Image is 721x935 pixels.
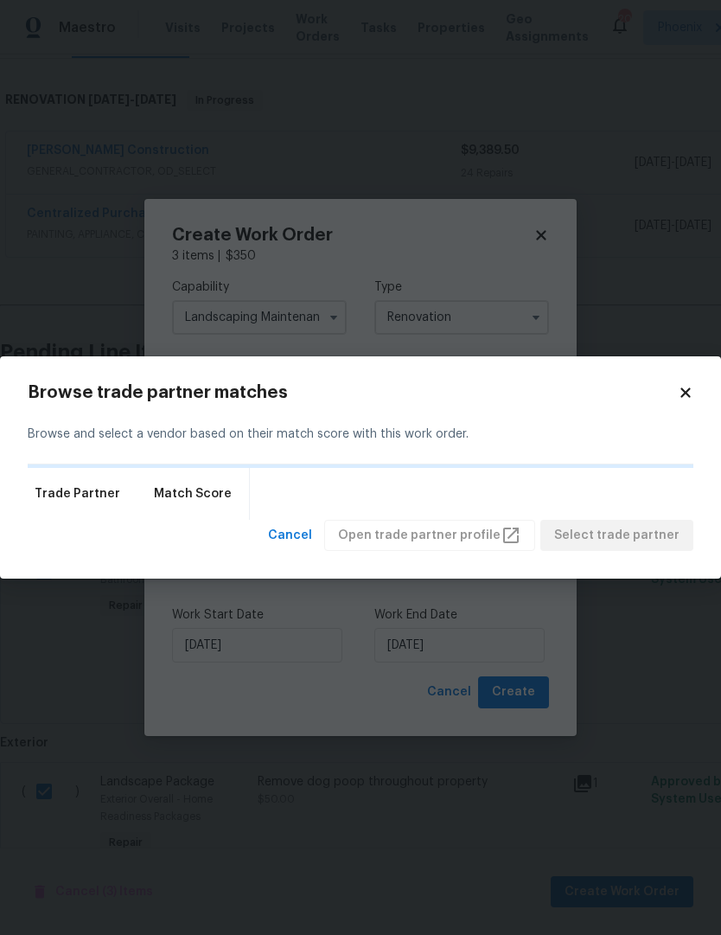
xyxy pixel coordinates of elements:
h2: Browse trade partner matches [28,384,678,401]
span: Cancel [268,525,312,547]
span: Match Score [154,485,232,503]
div: Browse and select a vendor based on their match score with this work order. [28,405,693,464]
button: Cancel [261,520,319,552]
span: Trade Partner [35,485,120,503]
